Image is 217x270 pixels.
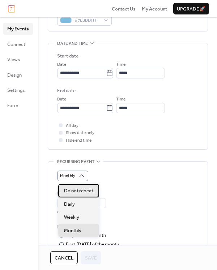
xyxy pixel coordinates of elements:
span: Form [7,102,18,109]
span: Connect [7,41,25,48]
span: Daily [64,201,75,208]
a: Connect [3,38,33,50]
span: Views [7,56,20,63]
span: Upgrade 🚀 [177,5,205,13]
span: Monthly [64,227,81,234]
button: Upgrade🚀 [173,3,209,14]
span: My Events [7,25,29,33]
span: Settings [7,87,25,94]
img: logo [8,5,15,13]
a: Design [3,69,33,81]
span: Design [7,72,22,79]
span: Cancel [55,254,73,262]
span: My Account [142,5,167,13]
span: #7EBDDFFF [75,17,100,24]
span: Contact Us [112,5,136,13]
a: Contact Us [112,5,136,12]
div: End date [57,87,76,94]
div: Start date [57,52,78,60]
div: Day 2 of the month [66,232,106,239]
a: My Account [142,5,167,12]
div: First [DATE] of the month [66,241,119,248]
span: Date [57,96,66,103]
span: All day [66,122,78,129]
button: Cancel [50,251,78,264]
span: Time [116,96,125,103]
span: Do not repeat [64,187,93,194]
div: Repeat on [57,223,197,231]
span: Date [57,61,66,68]
span: Hide end time [66,137,92,144]
span: Weekly [64,214,79,221]
div: months [57,210,106,215]
span: Show date only [66,129,94,137]
a: Views [3,53,33,65]
a: Form [3,99,33,111]
span: Monthly [60,172,75,180]
span: Recurring event [57,158,94,166]
a: Settings [3,84,33,96]
a: My Events [3,23,33,34]
div: Repeat every [57,190,105,197]
span: Date and time [57,40,88,47]
span: Time [116,61,125,68]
